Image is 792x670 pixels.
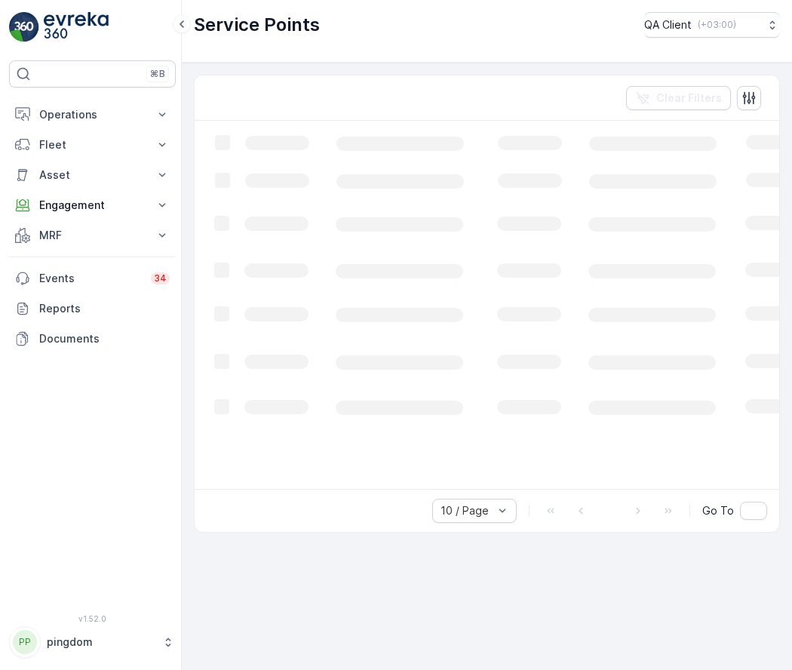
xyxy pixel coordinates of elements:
p: MRF [39,228,146,243]
p: Fleet [39,137,146,152]
span: Go To [702,503,734,518]
button: MRF [9,220,176,250]
button: Engagement [9,190,176,220]
p: Events [39,271,142,286]
button: Fleet [9,130,176,160]
a: Events34 [9,263,176,294]
p: Documents [39,331,170,346]
p: Asset [39,167,146,183]
p: Engagement [39,198,146,213]
p: Clear Filters [656,91,722,106]
button: Operations [9,100,176,130]
img: logo_light-DOdMpM7g.png [44,12,109,42]
p: 34 [154,272,167,284]
button: QA Client(+03:00) [644,12,780,38]
button: Clear Filters [626,86,731,110]
p: ( +03:00 ) [698,19,736,31]
img: logo [9,12,39,42]
button: Asset [9,160,176,190]
p: ⌘B [150,68,165,80]
a: Reports [9,294,176,324]
p: Reports [39,301,170,316]
p: Service Points [194,13,320,37]
a: Documents [9,324,176,354]
div: PP [13,630,37,654]
span: v 1.52.0 [9,614,176,623]
p: QA Client [644,17,692,32]
button: PPpingdom [9,626,176,658]
p: pingdom [47,635,155,650]
p: Operations [39,107,146,122]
